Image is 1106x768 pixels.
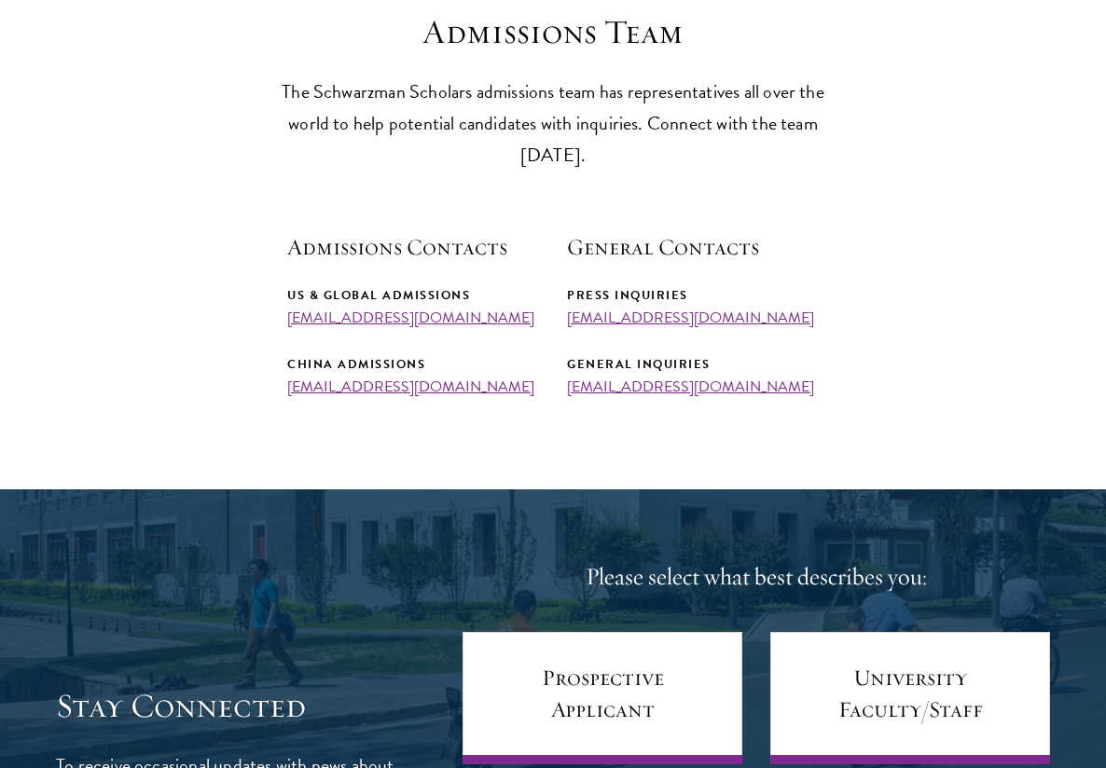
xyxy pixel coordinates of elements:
[264,12,842,52] h3: Admissions Team
[287,376,534,398] a: [EMAIL_ADDRESS][DOMAIN_NAME]
[287,285,539,306] div: US & Global Admissions
[770,632,1050,764] a: University Faculty/Staff
[264,75,842,171] p: The Schwarzman Scholars admissions team has representatives all over the world to help potential ...
[567,307,814,329] a: [EMAIL_ADDRESS][DOMAIN_NAME]
[56,686,402,726] h3: Stay Connected
[287,354,539,375] div: China Admissions
[567,354,819,375] div: General Inquiries
[463,559,1050,595] h4: Please select what best describes you:
[287,307,534,329] a: [EMAIL_ADDRESS][DOMAIN_NAME]
[463,632,742,764] a: Prospective Applicant
[567,376,814,398] a: [EMAIL_ADDRESS][DOMAIN_NAME]
[567,231,819,263] h5: General Contacts
[567,285,819,306] div: Press Inquiries
[287,231,539,263] h5: Admissions Contacts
